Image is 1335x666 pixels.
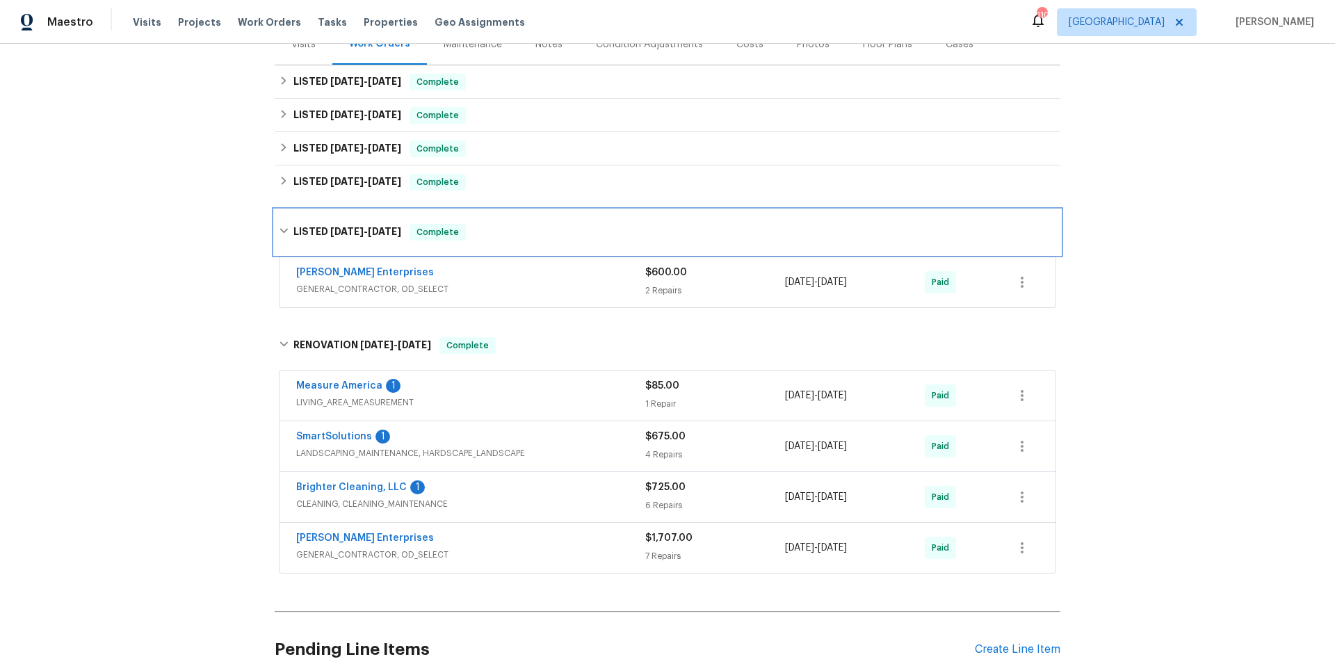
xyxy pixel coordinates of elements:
div: Maintenance [444,38,502,51]
span: Complete [411,225,464,239]
span: [DATE] [368,143,401,153]
div: 6 Repairs [645,498,785,512]
div: Floor Plans [863,38,912,51]
div: 1 Repair [645,397,785,411]
span: - [785,439,847,453]
span: $85.00 [645,381,679,391]
h6: LISTED [293,107,401,124]
span: $1,707.00 [645,533,693,543]
div: Cases [946,38,973,51]
div: LISTED [DATE]-[DATE]Complete [275,99,1060,132]
div: Photos [797,38,830,51]
div: Work Orders [349,37,410,51]
span: Complete [411,75,464,89]
div: 2 Repairs [645,284,785,298]
span: $600.00 [645,268,687,277]
span: - [785,275,847,289]
span: [GEOGRAPHIC_DATA] [1069,15,1165,29]
span: [DATE] [785,391,814,400]
span: [DATE] [398,340,431,350]
span: Paid [932,541,955,555]
span: CLEANING, CLEANING_MAINTENANCE [296,497,645,511]
span: Work Orders [238,15,301,29]
span: - [330,177,401,186]
span: Paid [932,490,955,504]
span: [DATE] [785,492,814,502]
div: LISTED [DATE]-[DATE]Complete [275,65,1060,99]
h6: RENOVATION [293,337,431,354]
span: LANDSCAPING_MAINTENANCE, HARDSCAPE_LANDSCAPE [296,446,645,460]
span: - [330,76,401,86]
h6: LISTED [293,140,401,157]
div: LISTED [DATE]-[DATE]Complete [275,210,1060,254]
span: [DATE] [330,110,364,120]
div: Condition Adjustments [596,38,703,51]
div: Notes [535,38,563,51]
span: - [785,389,847,403]
div: Costs [736,38,763,51]
div: 1 [386,379,400,393]
span: - [360,340,431,350]
span: [PERSON_NAME] [1230,15,1314,29]
div: LISTED [DATE]-[DATE]Complete [275,165,1060,199]
span: [DATE] [360,340,394,350]
span: [DATE] [368,110,401,120]
span: $725.00 [645,482,686,492]
span: [DATE] [818,441,847,451]
a: Measure America [296,381,382,391]
span: [DATE] [330,177,364,186]
span: Maestro [47,15,93,29]
span: Visits [133,15,161,29]
div: RENOVATION [DATE]-[DATE]Complete [275,323,1060,368]
div: 4 Repairs [645,448,785,462]
span: [DATE] [785,543,814,553]
span: Complete [441,339,494,352]
span: - [785,541,847,555]
span: Complete [411,175,464,189]
span: [DATE] [818,277,847,287]
div: 7 Repairs [645,549,785,563]
span: Complete [411,142,464,156]
span: Complete [411,108,464,122]
div: LISTED [DATE]-[DATE]Complete [275,132,1060,165]
span: - [785,490,847,504]
div: 1 [410,480,425,494]
a: [PERSON_NAME] Enterprises [296,533,434,543]
span: Tasks [318,17,347,27]
span: [DATE] [330,143,364,153]
div: Visits [291,38,316,51]
a: SmartSolutions [296,432,372,441]
span: [DATE] [368,227,401,236]
h6: LISTED [293,74,401,90]
span: GENERAL_CONTRACTOR, OD_SELECT [296,548,645,562]
span: - [330,110,401,120]
h6: LISTED [293,224,401,241]
span: Properties [364,15,418,29]
span: $675.00 [645,432,686,441]
span: Projects [178,15,221,29]
span: Geo Assignments [435,15,525,29]
div: 110 [1037,8,1046,22]
span: Paid [932,389,955,403]
span: Paid [932,275,955,289]
span: [DATE] [330,76,364,86]
span: [DATE] [818,391,847,400]
span: [DATE] [785,441,814,451]
span: LIVING_AREA_MEASUREMENT [296,396,645,409]
span: [DATE] [368,177,401,186]
span: [DATE] [818,543,847,553]
span: - [330,227,401,236]
a: Brighter Cleaning, LLC [296,482,407,492]
div: Create Line Item [975,643,1060,656]
span: [DATE] [368,76,401,86]
span: Paid [932,439,955,453]
span: [DATE] [330,227,364,236]
span: GENERAL_CONTRACTOR, OD_SELECT [296,282,645,296]
span: [DATE] [818,492,847,502]
span: - [330,143,401,153]
a: [PERSON_NAME] Enterprises [296,268,434,277]
span: [DATE] [785,277,814,287]
div: 1 [375,430,390,444]
h6: LISTED [293,174,401,190]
